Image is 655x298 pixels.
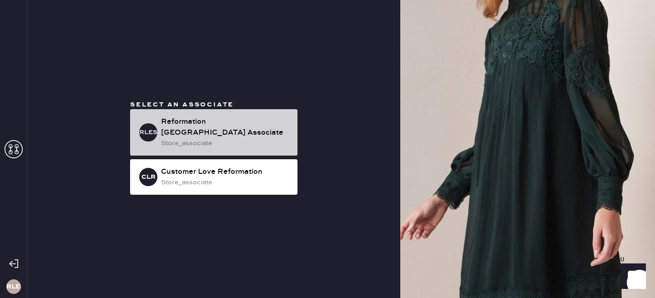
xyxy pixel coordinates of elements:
[130,101,234,109] span: Select an associate
[161,167,290,177] div: Customer Love Reformation
[161,177,290,187] div: store_associate
[139,129,157,136] h3: RLESA
[6,283,21,290] h3: RLES
[612,257,651,296] iframe: Front Chat
[161,116,290,138] div: Reformation [GEOGRAPHIC_DATA] Associate
[141,174,156,180] h3: CLR
[161,138,290,148] div: store_associate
